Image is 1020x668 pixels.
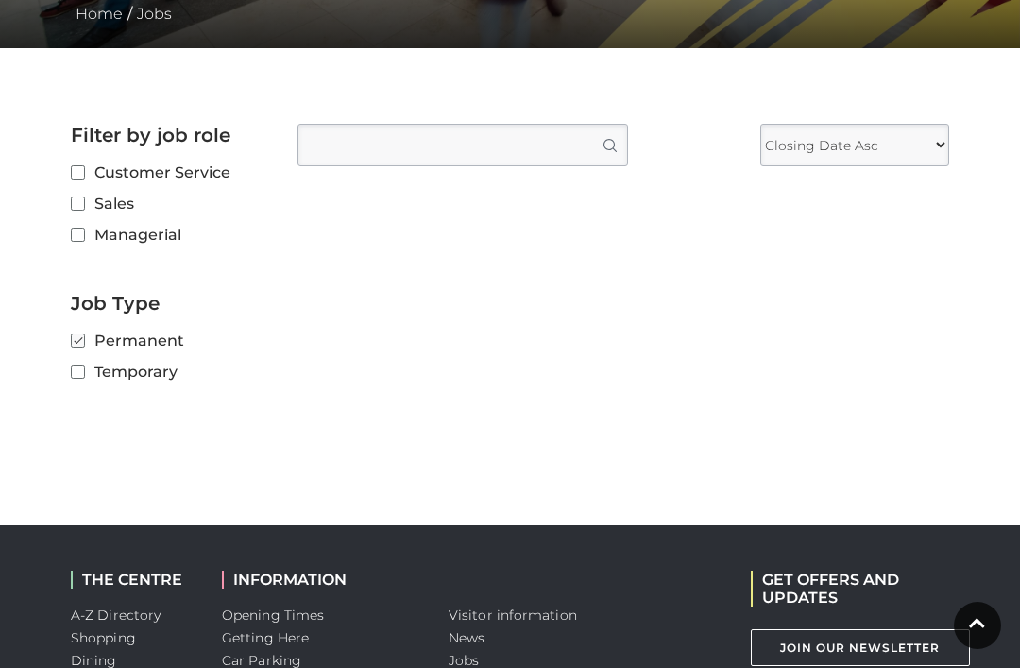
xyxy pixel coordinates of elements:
a: News [449,629,484,646]
a: Join Our Newsletter [751,629,970,666]
a: Jobs [132,5,177,23]
a: A-Z Directory [71,607,161,624]
h2: GET OFFERS AND UPDATES [751,571,949,607]
a: Getting Here [222,629,309,646]
a: Home [71,5,127,23]
label: Customer Service [71,161,269,184]
a: Opening Times [222,607,324,624]
h2: INFORMATION [222,571,420,589]
label: Temporary [71,360,269,384]
label: Managerial [71,223,269,247]
h2: THE CENTRE [71,571,194,589]
label: Permanent [71,329,269,352]
h2: Filter by job role [71,124,269,146]
label: Sales [71,192,269,215]
a: Shopping [71,629,136,646]
a: Visitor information [449,607,577,624]
h2: Job Type [71,292,269,315]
